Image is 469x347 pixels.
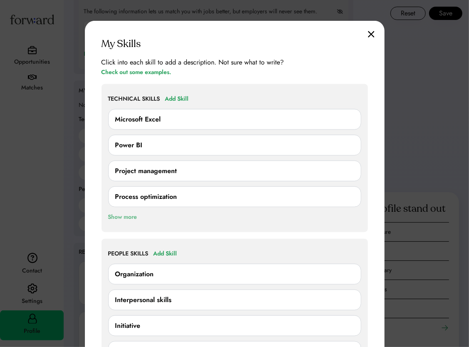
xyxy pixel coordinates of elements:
[154,249,177,259] div: Add Skill
[368,31,375,38] img: close.svg
[115,321,141,331] div: Initiative
[115,114,161,124] div: Microsoft Excel
[102,57,284,67] div: Click into each skill to add a description. Not sure what to write?
[115,192,177,202] div: Process optimization
[108,250,149,258] div: PEOPLE SKILLS
[102,67,171,77] div: Check out some examples.
[115,166,177,176] div: Project management
[108,212,137,222] div: Show more
[115,295,172,305] div: Interpersonal skills
[115,140,143,150] div: Power BI
[108,95,160,103] div: TECHNICAL SKILLS
[115,269,154,279] div: Organization
[165,94,189,104] div: Add Skill
[102,37,141,51] div: My Skills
